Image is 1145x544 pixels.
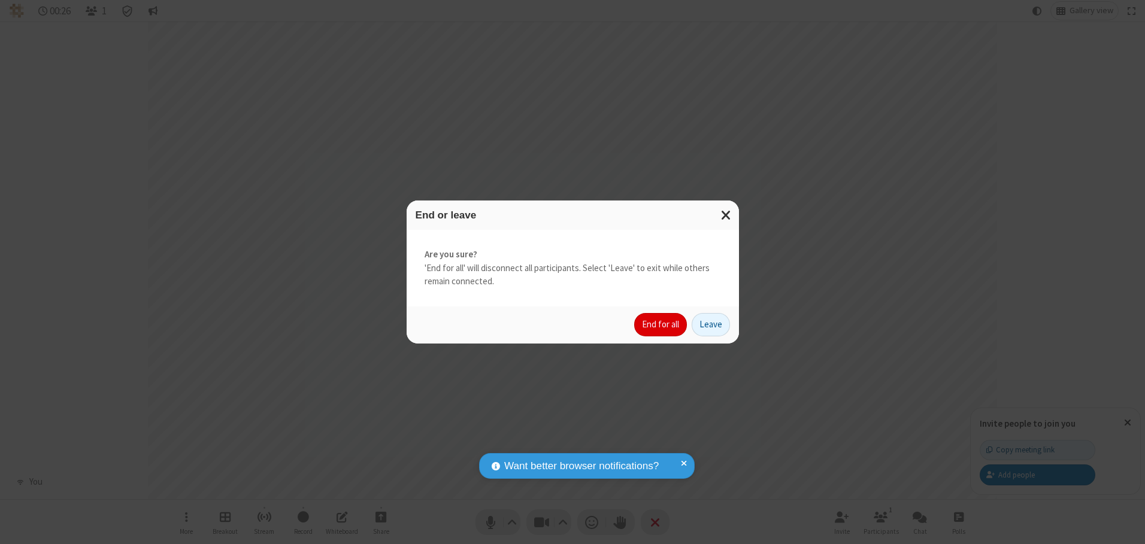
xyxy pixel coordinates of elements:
button: Close modal [714,200,739,230]
button: Leave [692,313,730,337]
span: Want better browser notifications? [504,458,659,474]
button: End for all [634,313,687,337]
div: 'End for all' will disconnect all participants. Select 'Leave' to exit while others remain connec... [407,230,739,306]
h3: End or leave [416,209,730,221]
strong: Are you sure? [425,248,721,262]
